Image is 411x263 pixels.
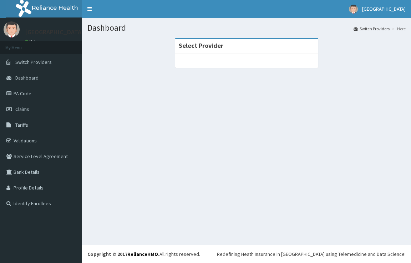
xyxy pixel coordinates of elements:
[217,251,406,258] div: Redefining Heath Insurance in [GEOGRAPHIC_DATA] using Telemedicine and Data Science!
[87,23,406,32] h1: Dashboard
[82,245,411,263] footer: All rights reserved.
[390,26,406,32] li: Here
[87,251,159,257] strong: Copyright © 2017 .
[25,29,84,35] p: [GEOGRAPHIC_DATA]
[349,5,358,14] img: User Image
[15,59,52,65] span: Switch Providers
[354,26,390,32] a: Switch Providers
[4,21,20,37] img: User Image
[15,75,39,81] span: Dashboard
[15,106,29,112] span: Claims
[127,251,158,257] a: RelianceHMO
[179,41,223,50] strong: Select Provider
[25,39,42,44] a: Online
[15,122,28,128] span: Tariffs
[362,6,406,12] span: [GEOGRAPHIC_DATA]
